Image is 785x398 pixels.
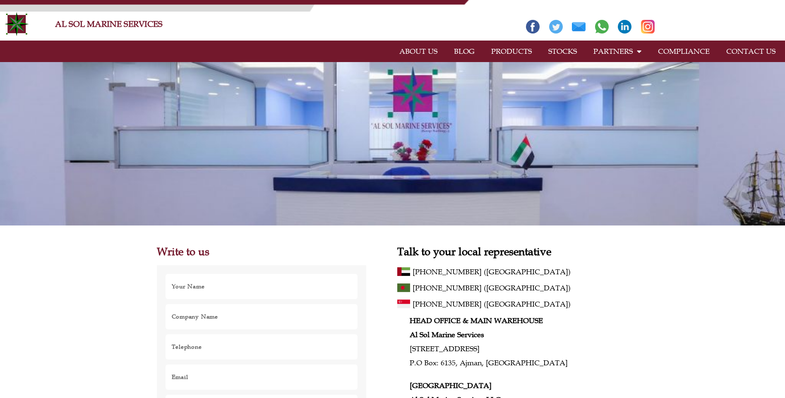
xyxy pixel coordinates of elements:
[165,334,358,360] input: Only numbers and phone characters (#, -, *, etc) are accepted.
[413,265,571,278] span: [PHONE_NUMBER] ([GEOGRAPHIC_DATA])
[585,42,650,61] a: PARTNERS
[391,42,446,61] a: ABOUT US
[165,273,358,300] input: Your Name
[446,42,483,61] a: BLOG
[413,297,628,311] a: [PHONE_NUMBER] ([GEOGRAPHIC_DATA])
[650,42,718,61] a: COMPLIANCE
[55,19,163,29] a: AL SOL MARINE SERVICES
[165,304,358,330] input: Company Name
[413,265,628,278] a: [PHONE_NUMBER] ([GEOGRAPHIC_DATA])
[413,281,628,295] a: [PHONE_NUMBER] ([GEOGRAPHIC_DATA])
[540,42,585,61] a: STOCKS
[157,246,367,257] h2: Write to us
[410,330,484,339] strong: Al Sol Marine Services
[397,246,628,257] h2: Talk to your local representative
[410,316,543,325] strong: HEAD OFFICE & MAIN WAREHOUSE
[718,42,784,61] a: CONTACT US
[413,297,571,311] span: [PHONE_NUMBER] ([GEOGRAPHIC_DATA])
[483,42,540,61] a: PRODUCTS
[410,314,628,370] p: [STREET_ADDRESS] P.O Box: 6135, Ajman, [GEOGRAPHIC_DATA]
[165,364,358,390] input: Email
[413,281,571,295] span: [PHONE_NUMBER] ([GEOGRAPHIC_DATA])
[4,12,29,36] img: Alsolmarine-logo
[410,381,492,390] strong: [GEOGRAPHIC_DATA]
